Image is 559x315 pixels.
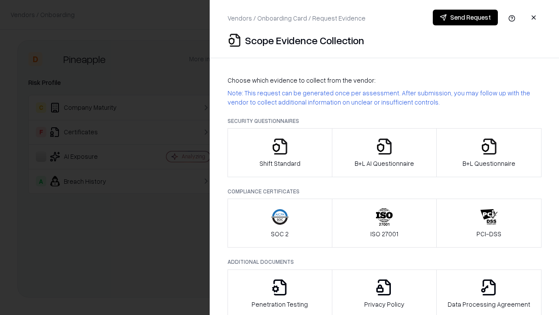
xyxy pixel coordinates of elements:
p: Shift Standard [259,159,300,168]
button: ISO 27001 [332,199,437,248]
p: ISO 27001 [370,229,398,238]
button: PCI-DSS [436,199,542,248]
p: Note: This request can be generated once per assessment. After submission, you may follow up with... [228,88,542,107]
p: Security Questionnaires [228,117,542,125]
p: Penetration Testing [252,300,308,309]
p: Data Processing Agreement [448,300,530,309]
button: B+L Questionnaire [436,128,542,177]
p: Compliance Certificates [228,188,542,195]
button: B+L AI Questionnaire [332,128,437,177]
p: SOC 2 [271,229,289,238]
p: Scope Evidence Collection [245,33,364,47]
button: Send Request [433,10,498,25]
p: Choose which evidence to collect from the vendor: [228,76,542,85]
button: SOC 2 [228,199,332,248]
button: Shift Standard [228,128,332,177]
p: Additional Documents [228,258,542,266]
p: PCI-DSS [476,229,501,238]
p: Privacy Policy [364,300,404,309]
p: B+L Questionnaire [462,159,515,168]
p: B+L AI Questionnaire [355,159,414,168]
p: Vendors / Onboarding Card / Request Evidence [228,14,366,23]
